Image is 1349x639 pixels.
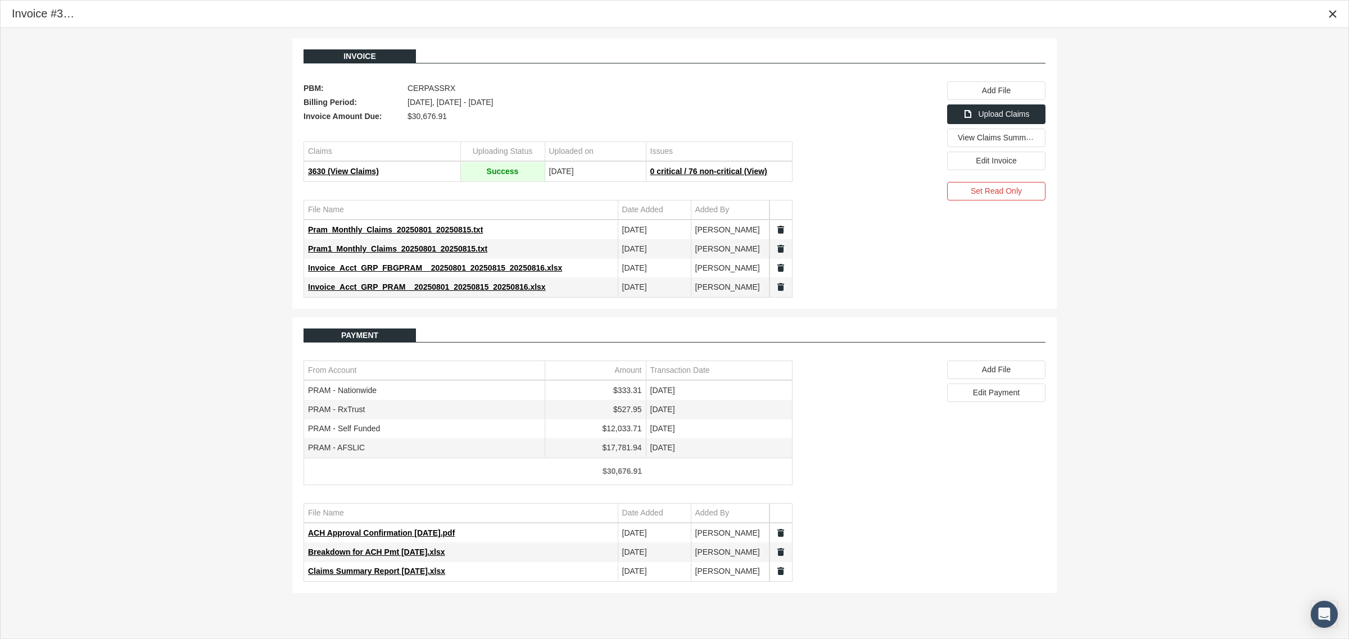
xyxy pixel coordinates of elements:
[691,562,769,581] td: [PERSON_NAME]
[614,365,641,376] div: Amount
[460,162,545,181] td: Success
[304,419,545,439] td: PRAM - Self Funded
[618,259,691,278] td: [DATE]
[618,200,691,220] td: Column Date Added
[308,204,344,215] div: File Name
[691,221,769,240] td: [PERSON_NAME]
[1323,4,1343,24] div: Close
[304,361,545,380] td: Column From Account
[304,200,793,298] div: Data grid
[691,278,769,297] td: [PERSON_NAME]
[691,240,769,259] td: [PERSON_NAME]
[545,162,646,181] td: [DATE]
[308,365,356,376] div: From Account
[308,508,344,518] div: File Name
[646,142,792,161] td: Column Issues
[947,152,1045,170] div: Edit Invoice
[473,146,533,157] div: Uploading Status
[982,86,1011,95] span: Add File
[646,439,792,458] td: [DATE]
[304,142,793,182] div: Data grid
[460,142,545,161] td: Column Uploading Status
[308,528,455,537] span: ACH Approval Confirmation [DATE].pdf
[618,543,691,562] td: [DATE]
[691,524,769,543] td: [PERSON_NAME]
[304,360,793,485] div: Data grid
[691,543,769,562] td: [PERSON_NAME]
[646,400,792,419] td: [DATE]
[978,109,1029,118] span: Upload Claims
[650,146,673,157] div: Issues
[549,466,642,477] div: $30,676.91
[947,360,1045,379] div: Add File
[776,528,786,538] a: Split
[622,508,663,518] div: Date Added
[304,200,618,220] td: Column File Name
[618,504,691,523] td: Column Date Added
[12,6,75,21] div: Invoice #307
[947,384,1045,402] div: Edit Payment
[691,259,769,278] td: [PERSON_NAME]
[304,95,402,109] span: Billing Period:
[308,167,379,176] span: 3630 (View Claims)
[545,381,646,400] td: $333.31
[408,81,455,95] span: CERPASSRX
[646,361,792,380] td: Column Transaction Date
[304,142,460,161] td: Column Claims
[304,381,545,400] td: PRAM - Nationwide
[971,186,1022,195] span: Set Read Only
[776,225,786,235] a: Split
[691,200,769,220] td: Column Added By
[695,508,730,518] div: Added By
[695,204,730,215] div: Added By
[408,109,447,124] span: $30,676.91
[776,263,786,273] a: Split
[947,129,1045,147] div: View Claims Summary
[646,419,792,439] td: [DATE]
[691,504,769,523] td: Column Added By
[947,182,1045,200] div: Set Read Only
[650,365,710,376] div: Transaction Date
[618,562,691,581] td: [DATE]
[545,142,646,161] td: Column Uploaded on
[304,439,545,458] td: PRAM - AFSLIC
[545,439,646,458] td: $17,781.94
[343,52,376,61] span: Invoice
[549,146,594,157] div: Uploaded on
[776,282,786,292] a: Split
[545,400,646,419] td: $527.95
[947,104,1045,124] div: Upload Claims
[308,146,332,157] div: Claims
[304,109,402,124] span: Invoice Amount Due:
[304,400,545,419] td: PRAM - RxTrust
[776,566,786,576] a: Split
[776,244,786,254] a: Split
[308,244,487,253] span: Pram1_Monthly_Claims_20250801_20250815.txt
[308,282,546,291] span: Invoice_Acct_GRP_PRAM__20250801_20250815_20250816.xlsx
[982,365,1011,374] span: Add File
[304,503,793,582] div: Data grid
[976,156,1016,165] span: Edit Invoice
[1311,601,1338,628] div: Open Intercom Messenger
[304,504,618,523] td: Column File Name
[618,240,691,259] td: [DATE]
[308,547,445,556] span: Breakdown for ACH Pmt [DATE].xlsx
[776,547,786,557] a: Split
[308,263,562,272] span: Invoice_Acct_GRP_FBGPRAM__20250801_20250815_20250816.xlsx
[646,381,792,400] td: [DATE]
[545,361,646,380] td: Column Amount
[408,95,493,109] span: [DATE], [DATE] - [DATE]
[958,133,1037,142] span: View Claims Summary
[618,278,691,297] td: [DATE]
[304,81,402,95] span: PBM:
[618,524,691,543] td: [DATE]
[650,167,767,176] span: 0 critical / 76 non-critical (View)
[618,221,691,240] td: [DATE]
[973,388,1020,397] span: Edit Payment
[947,81,1045,100] div: Add File
[308,567,445,576] span: Claims Summary Report [DATE].xlsx
[341,331,378,340] span: Payment
[545,419,646,439] td: $12,033.71
[622,204,663,215] div: Date Added
[308,225,483,234] span: Pram_Monthly_Claims_20250801_20250815.txt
